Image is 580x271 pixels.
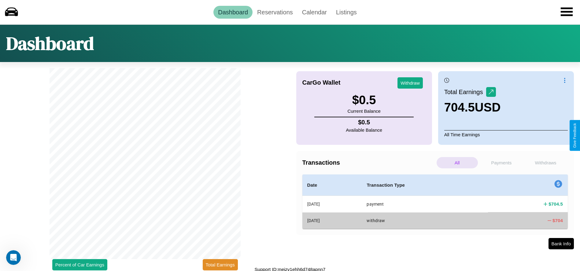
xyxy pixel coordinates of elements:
button: Bank Info [549,238,574,249]
h4: CarGo Wallet [302,79,341,86]
h3: 704.5 USD [444,101,501,114]
h4: Date [307,181,357,189]
h4: $ 0.5 [346,119,382,126]
h3: $ 0.5 [347,93,380,107]
a: Listings [331,6,361,19]
p: Available Balance [346,126,382,134]
a: Dashboard [213,6,253,19]
a: Calendar [297,6,331,19]
th: [DATE] [302,212,362,229]
button: Withdraw [397,77,423,89]
p: All Time Earnings [444,130,568,139]
h1: Dashboard [6,31,94,56]
h4: $ 704.5 [549,201,563,207]
p: Total Earnings [444,86,486,97]
th: [DATE] [302,196,362,213]
div: Give Feedback [573,123,577,148]
p: All [437,157,478,168]
h4: Transaction Type [367,181,483,189]
th: payment [362,196,488,213]
button: Total Earnings [203,259,238,270]
table: simple table [302,174,568,229]
button: Percent of Car Earnings [52,259,107,270]
a: Reservations [253,6,297,19]
p: Payments [481,157,522,168]
th: withdraw [362,212,488,229]
iframe: Intercom live chat [6,250,21,265]
p: Current Balance [347,107,380,115]
h4: Transactions [302,159,435,166]
p: Withdraws [525,157,566,168]
h4: $ 704 [552,217,563,224]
